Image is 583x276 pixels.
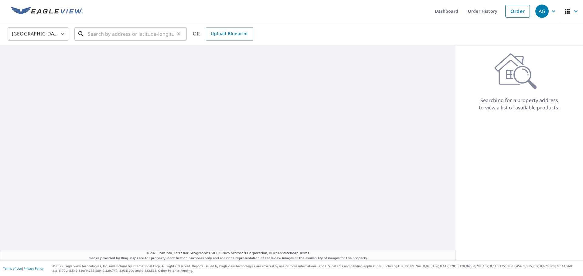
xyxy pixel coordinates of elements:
span: Upload Blueprint [211,30,248,38]
div: [GEOGRAPHIC_DATA] [8,25,68,42]
a: Upload Blueprint [206,27,253,41]
a: OpenStreetMap [273,251,298,255]
span: © 2025 TomTom, Earthstar Geographics SIO, © 2025 Microsoft Corporation, © [146,251,309,256]
div: OR [193,27,253,41]
button: Clear [174,30,183,38]
a: Terms [299,251,309,255]
p: | [3,267,43,270]
img: EV Logo [11,7,83,16]
div: AG [535,5,549,18]
p: © 2025 Eagle View Technologies, Inc. and Pictometry International Corp. All Rights Reserved. Repo... [53,264,580,273]
a: Terms of Use [3,266,22,271]
p: Searching for a property address to view a list of available products. [479,97,560,111]
a: Order [505,5,530,18]
a: Privacy Policy [24,266,43,271]
input: Search by address or latitude-longitude [88,25,174,42]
